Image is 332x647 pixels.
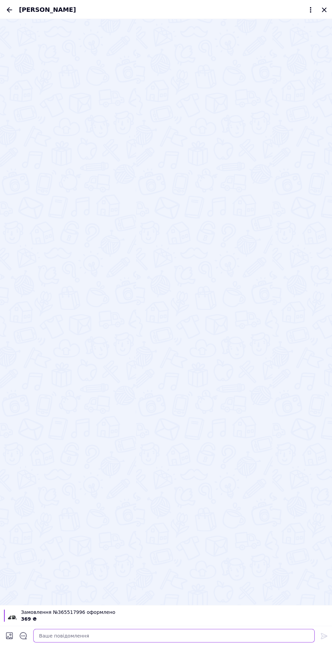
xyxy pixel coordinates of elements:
button: Назад [5,6,14,14]
button: Закрити [318,6,327,14]
img: 6568752753_w100_h100_blok-pitaniya-48v.jpg [8,606,17,618]
button: [PERSON_NAME] [19,5,313,14]
button: Відкрити шаблони відповідей [19,628,28,637]
span: 369 ₴ [21,613,37,618]
span: Замовлення №365517996 оформлено [21,605,328,612]
span: [PERSON_NAME] [19,5,76,14]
